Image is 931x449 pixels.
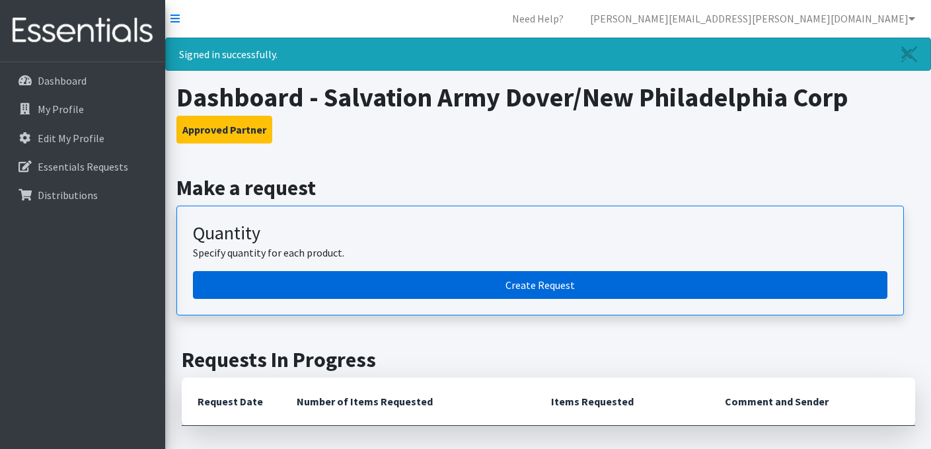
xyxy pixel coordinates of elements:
th: Request Date [182,378,281,426]
h2: Make a request [176,175,920,200]
p: Essentials Requests [38,160,128,173]
p: Edit My Profile [38,132,104,145]
a: Essentials Requests [5,153,160,180]
img: HumanEssentials [5,9,160,53]
p: Specify quantity for each product. [193,245,887,261]
a: [PERSON_NAME][EMAIL_ADDRESS][PERSON_NAME][DOMAIN_NAME] [579,5,926,32]
a: Dashboard [5,67,160,94]
h3: Quantity [193,222,887,245]
th: Items Requested [535,378,709,426]
a: Distributions [5,182,160,208]
a: Need Help? [502,5,574,32]
a: Create a request by quantity [193,271,887,299]
th: Comment and Sender [709,378,914,426]
th: Number of Items Requested [281,378,536,426]
button: Approved Partner [176,116,272,143]
a: Edit My Profile [5,125,160,151]
div: Signed in successfully. [165,38,931,71]
h1: Dashboard - Salvation Army Dover/New Philadelphia Corp [176,81,920,113]
h2: Requests In Progress [182,347,915,372]
a: My Profile [5,96,160,122]
a: Close [888,38,930,70]
p: Dashboard [38,74,87,87]
p: Distributions [38,188,98,202]
p: My Profile [38,102,84,116]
